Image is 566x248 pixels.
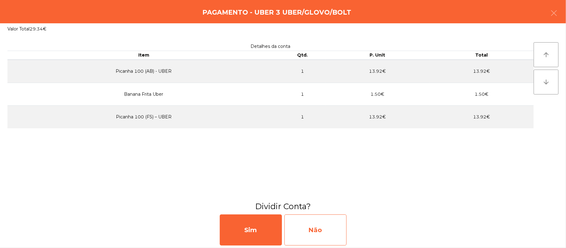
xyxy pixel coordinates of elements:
td: 13.92€ [325,60,430,83]
th: Item [7,51,280,60]
td: Banana Frita Uber [7,83,280,106]
span: Valor Total [7,26,30,32]
i: arrow_upward [542,51,550,58]
h4: Pagamento - UBER 3 UBER/GLOVO/BOLT [202,8,351,17]
th: P. Unit [325,51,430,60]
div: Não [284,214,347,246]
td: 1 [280,106,325,128]
td: 13.92€ [325,106,430,128]
button: arrow_upward [534,42,559,67]
td: 1 [280,83,325,106]
th: Qtd. [280,51,325,60]
div: Sim [220,214,282,246]
td: 1 [280,60,325,83]
span: Detalhes da conta [251,44,291,49]
button: arrow_downward [534,70,559,94]
td: Picanha 100 (FS) – UBER [7,106,280,128]
td: 1.50€ [430,83,534,106]
h3: Dividir Conta? [5,201,561,212]
i: arrow_downward [542,78,550,86]
td: 1.50€ [325,83,430,106]
td: 13.92€ [430,60,534,83]
td: Picanha 100 (AB) - UBER [7,60,280,83]
span: 29.34€ [30,26,46,32]
th: Total [430,51,534,60]
td: 13.92€ [430,106,534,128]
